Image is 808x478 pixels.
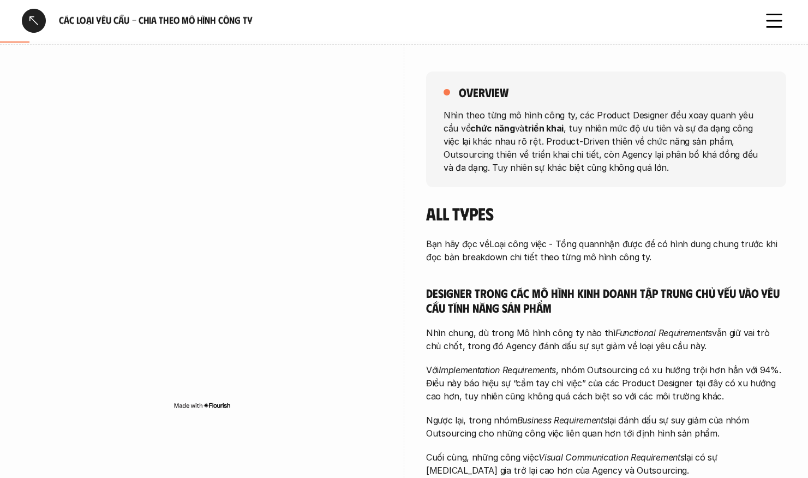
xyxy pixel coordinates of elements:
strong: chức năng [470,122,514,133]
strong: triển khai [524,122,564,133]
em: Implementation Requirements [439,365,556,375]
p: Ngược lại, trong nhóm lại đánh dấu sự suy giảm của nhóm Outsourcing cho những công việc liên quan... [426,414,786,440]
h5: overview [459,85,508,100]
p: Nhìn chung, dù trong Mô hình công ty nào thì vẫn giữ vai trò chủ chốt, trong đó Agency đánh dấu s... [426,326,786,352]
p: Với , nhóm Outsourcing có xu hướng trội hơn hẳn với 94%. Điều này báo hiệu sự “cầm tay chỉ việc” ... [426,363,786,403]
p: Bạn hãy đọc về nhận được để có hình dung chung trước khi đọc bản breakdown chi tiết theo từng mô ... [426,237,786,264]
em: Visual Communication Requirements [538,452,684,463]
a: Loại công việc - Tổng quan [489,238,599,249]
p: Nhìn theo từng mô hình công ty, các Product Designer đều xoay quanh yêu cầu về và , tuy nhiên mức... [444,108,769,174]
p: Cuối cùng, những công việc lại có sự [MEDICAL_DATA] gia trở lại cao hơn của Agency và Outsourcing. [426,451,786,477]
em: Business Requirements [517,415,608,426]
h4: All Types [426,203,786,224]
em: Functional Requirements [615,327,712,338]
h6: Các loại yêu cầu - Chia theo mô hình công ty [59,14,749,27]
h5: Designer trong các mô hình kinh doanh tập trung chủ yếu vào yêu cầu tính năng sản phẩm [426,285,786,315]
img: Made with Flourish [173,401,231,410]
iframe: Interactive or visual content [22,71,382,399]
